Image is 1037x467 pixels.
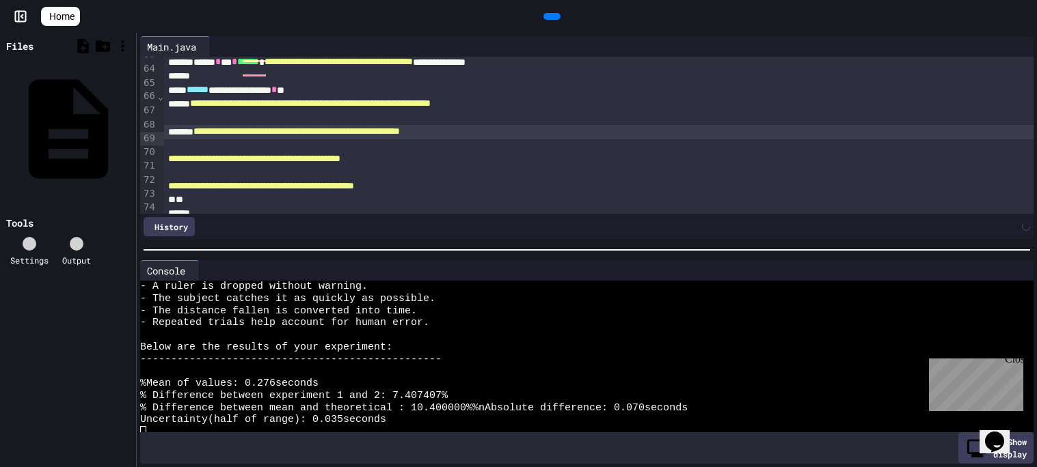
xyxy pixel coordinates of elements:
[49,10,75,23] span: Home
[140,354,442,366] span: -------------------------------------------------
[140,317,429,329] span: - Repeated trials help account for human error.
[924,353,1023,411] iframe: chat widget
[140,159,157,173] div: 71
[6,39,33,53] div: Files
[6,216,33,230] div: Tools
[140,89,157,104] div: 66
[140,173,157,187] div: 72
[140,305,417,317] span: - The distance fallen is converted into time.
[140,293,435,305] span: - The subject catches it as quickly as possible.
[140,341,392,354] span: Below are the results of your experiment:
[140,187,157,201] div: 73
[140,260,200,281] div: Console
[140,378,319,390] span: %Mean of values: 0.276seconds
[140,145,157,159] div: 70
[140,40,203,54] div: Main.java
[140,414,386,426] span: Uncertainty(half of range): 0.035seconds
[144,217,195,236] div: History
[958,432,1034,464] div: Show display
[140,402,688,414] span: % Difference between mean and theoretical : 10.400000%%nAbsolute difference: 0.070seconds
[140,62,157,76] div: 64
[140,104,157,118] div: 67
[140,132,157,146] div: 69
[157,91,164,102] span: Fold line
[140,201,157,214] div: 74
[140,281,368,293] span: - A ruler is dropped without warning.
[140,390,448,402] span: % Difference between experiment 1 and 2: 7.407407%
[10,254,49,266] div: Settings
[41,7,80,26] a: Home
[980,412,1023,453] iframe: chat widget
[140,118,157,132] div: 68
[5,5,94,87] div: Chat with us now!Close
[140,264,192,278] div: Console
[140,76,157,90] div: 65
[62,254,91,266] div: Output
[140,36,211,57] div: Main.java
